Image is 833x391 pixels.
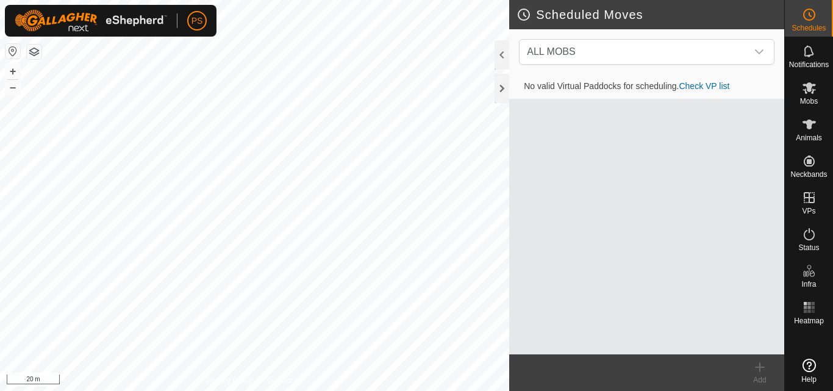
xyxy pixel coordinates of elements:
[747,40,771,64] div: dropdown trigger
[792,24,826,32] span: Schedules
[801,281,816,288] span: Infra
[266,375,302,386] a: Contact Us
[802,207,815,215] span: VPs
[517,7,784,22] h2: Scheduled Moves
[207,375,252,386] a: Privacy Policy
[5,64,20,79] button: +
[522,40,747,64] span: ALL MOBS
[794,317,824,325] span: Heatmap
[679,81,729,91] a: Check VP list
[789,61,829,68] span: Notifications
[27,45,41,59] button: Map Layers
[5,80,20,95] button: –
[801,376,817,383] span: Help
[15,10,167,32] img: Gallagher Logo
[798,244,819,251] span: Status
[5,44,20,59] button: Reset Map
[735,375,784,386] div: Add
[800,98,818,105] span: Mobs
[514,81,739,91] span: No valid Virtual Paddocks for scheduling.
[527,46,575,57] span: ALL MOBS
[785,354,833,388] a: Help
[191,15,203,27] span: PS
[796,134,822,142] span: Animals
[790,171,827,178] span: Neckbands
